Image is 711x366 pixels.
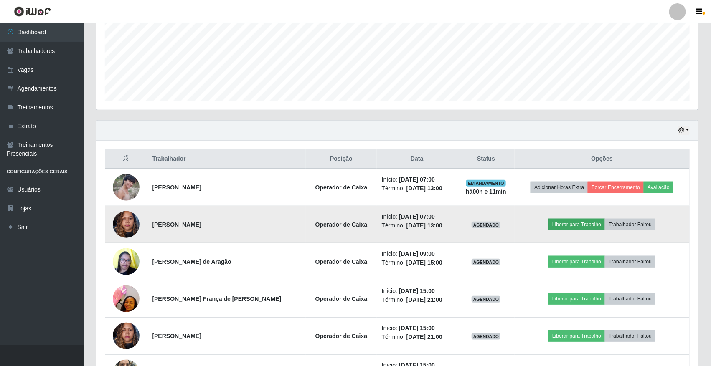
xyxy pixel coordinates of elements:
[472,333,501,340] span: AGENDADO
[548,256,605,268] button: Liberar para Trabalho
[113,244,140,279] img: 1632390182177.jpeg
[644,182,673,193] button: Avaliação
[377,149,457,169] th: Data
[548,330,605,342] button: Liberar para Trabalho
[382,184,452,193] li: Término:
[472,259,501,265] span: AGENDADO
[315,221,368,228] strong: Operador de Caixa
[406,259,442,266] time: [DATE] 15:00
[306,149,376,169] th: Posição
[399,325,435,331] time: [DATE] 15:00
[605,256,655,268] button: Trabalhador Faltou
[113,318,140,353] img: 1734465947432.jpeg
[382,250,452,258] li: Início:
[548,219,605,230] button: Liberar para Trabalho
[152,184,201,191] strong: [PERSON_NAME]
[472,222,501,228] span: AGENDADO
[399,250,435,257] time: [DATE] 09:00
[382,175,452,184] li: Início:
[515,149,689,169] th: Opções
[466,188,506,195] strong: há 00 h e 11 min
[315,333,368,339] strong: Operador de Caixa
[399,288,435,294] time: [DATE] 15:00
[382,258,452,267] li: Término:
[399,176,435,183] time: [DATE] 07:00
[605,219,655,230] button: Trabalhador Faltou
[472,296,501,303] span: AGENDADO
[588,182,644,193] button: Forçar Encerramento
[152,295,281,302] strong: [PERSON_NAME] França de [PERSON_NAME]
[605,293,655,305] button: Trabalhador Faltou
[406,185,442,192] time: [DATE] 13:00
[406,333,442,340] time: [DATE] 21:00
[457,149,515,169] th: Status
[147,149,306,169] th: Trabalhador
[382,324,452,333] li: Início:
[152,221,201,228] strong: [PERSON_NAME]
[406,296,442,303] time: [DATE] 21:00
[406,222,442,229] time: [DATE] 13:00
[531,182,588,193] button: Adicionar Horas Extra
[382,333,452,341] li: Término:
[14,6,51,17] img: CoreUI Logo
[315,258,368,265] strong: Operador de Caixa
[399,213,435,220] time: [DATE] 07:00
[113,174,140,201] img: 1617198337870.jpeg
[152,333,201,339] strong: [PERSON_NAME]
[548,293,605,305] button: Liberar para Trabalho
[382,295,452,304] li: Término:
[113,207,140,242] img: 1734465947432.jpeg
[113,281,140,316] img: 1699901172433.jpeg
[315,295,368,302] strong: Operador de Caixa
[152,258,231,265] strong: [PERSON_NAME] de Aragão
[466,180,506,187] span: EM ANDAMENTO
[382,221,452,230] li: Término:
[315,184,368,191] strong: Operador de Caixa
[382,287,452,295] li: Início:
[382,212,452,221] li: Início:
[605,330,655,342] button: Trabalhador Faltou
